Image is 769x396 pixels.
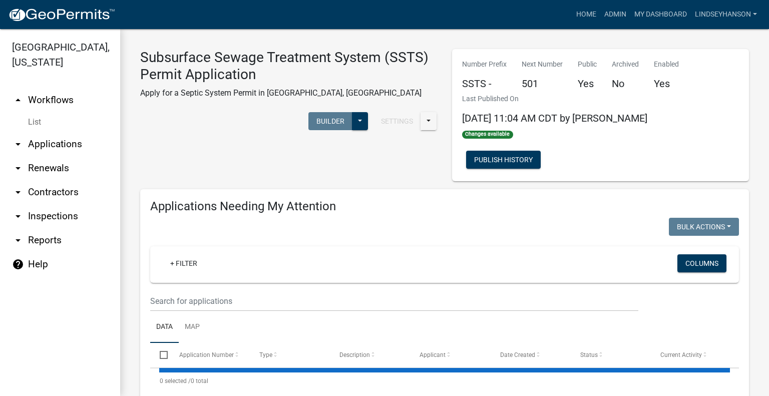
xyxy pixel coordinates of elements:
[462,94,647,104] p: Last Published On
[150,291,638,311] input: Search for applications
[462,131,513,139] span: Changes available
[308,112,352,130] button: Builder
[600,5,630,24] a: Admin
[140,87,437,99] p: Apply for a Septic System Permit in [GEOGRAPHIC_DATA], [GEOGRAPHIC_DATA]
[160,377,191,384] span: 0 selected /
[651,343,731,367] datatable-header-cell: Current Activity
[150,368,739,393] div: 0 total
[250,343,330,367] datatable-header-cell: Type
[12,258,24,270] i: help
[12,186,24,198] i: arrow_drop_down
[612,59,639,70] p: Archived
[630,5,691,24] a: My Dashboard
[150,199,739,214] h4: Applications Needing My Attention
[580,351,598,358] span: Status
[578,78,597,90] h5: Yes
[522,59,563,70] p: Next Number
[12,234,24,246] i: arrow_drop_down
[162,254,205,272] a: + Filter
[669,218,739,236] button: Bulk Actions
[500,351,535,358] span: Date Created
[373,112,421,130] button: Settings
[490,343,570,367] datatable-header-cell: Date Created
[179,311,206,343] a: Map
[140,49,437,83] h3: Subsurface Sewage Treatment System (SSTS) Permit Application
[466,151,541,169] button: Publish History
[339,351,370,358] span: Description
[150,343,169,367] datatable-header-cell: Select
[462,78,507,90] h5: SSTS -
[466,157,541,165] wm-modal-confirm: Workflow Publish History
[410,343,490,367] datatable-header-cell: Applicant
[169,343,249,367] datatable-header-cell: Application Number
[330,343,410,367] datatable-header-cell: Description
[12,162,24,174] i: arrow_drop_down
[420,351,446,358] span: Applicant
[677,254,726,272] button: Columns
[462,59,507,70] p: Number Prefix
[522,78,563,90] h5: 501
[12,210,24,222] i: arrow_drop_down
[691,5,761,24] a: Lindseyhanson
[150,311,179,343] a: Data
[12,138,24,150] i: arrow_drop_down
[612,78,639,90] h5: No
[12,94,24,106] i: arrow_drop_up
[578,59,597,70] p: Public
[572,5,600,24] a: Home
[571,343,651,367] datatable-header-cell: Status
[179,351,234,358] span: Application Number
[259,351,272,358] span: Type
[654,78,679,90] h5: Yes
[660,351,702,358] span: Current Activity
[462,112,647,124] span: [DATE] 11:04 AM CDT by [PERSON_NAME]
[654,59,679,70] p: Enabled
